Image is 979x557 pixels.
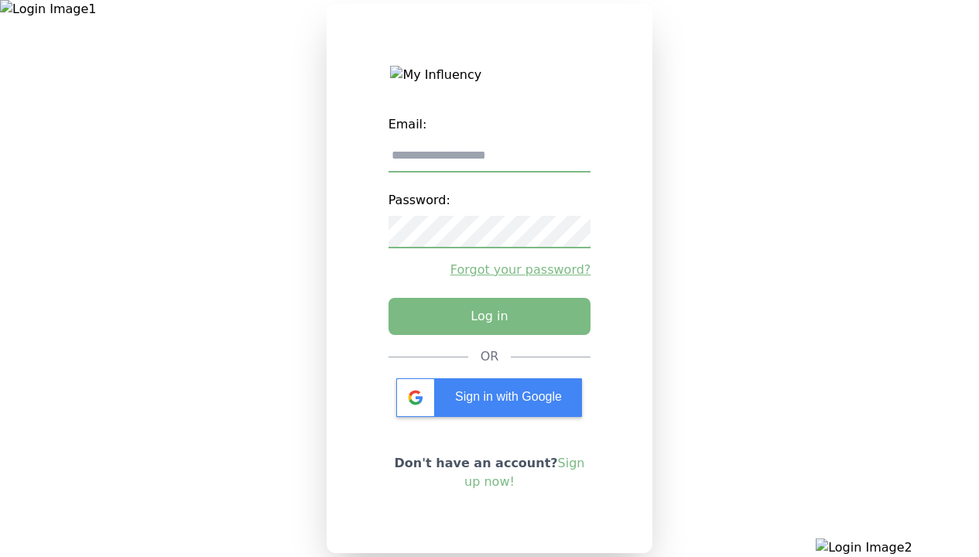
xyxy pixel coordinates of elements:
[389,185,591,216] label: Password:
[389,109,591,140] label: Email:
[390,66,588,84] img: My Influency
[389,454,591,491] p: Don't have an account?
[396,378,582,417] div: Sign in with Google
[455,390,562,403] span: Sign in with Google
[816,538,979,557] img: Login Image2
[481,347,499,366] div: OR
[389,298,591,335] button: Log in
[389,261,591,279] a: Forgot your password?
